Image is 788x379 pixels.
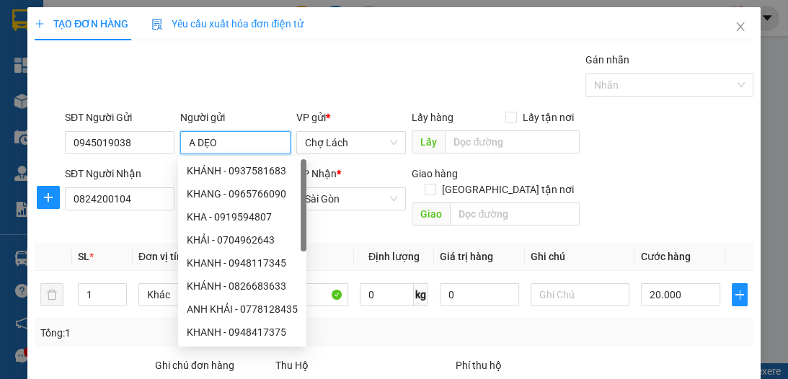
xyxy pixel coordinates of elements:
[35,19,45,29] span: plus
[78,251,89,262] span: SL
[178,321,306,344] div: KHANH - 0948417375
[40,325,306,341] div: Tổng: 1
[180,110,290,125] div: Người gửi
[412,202,450,226] span: Giao
[412,112,453,123] span: Lấy hàng
[178,182,306,205] div: KHANG - 0965766090
[440,283,519,306] input: 0
[178,159,306,182] div: KHÁNH - 0937581683
[187,301,298,317] div: ANH KHẢI - 0778128435
[187,278,298,294] div: KHÁNH - 0826683633
[178,228,306,251] div: KHẢI - 0704962643
[641,251,691,262] span: Cước hàng
[445,130,580,153] input: Dọc đường
[178,298,306,321] div: ANH KHẢI - 0778128435
[65,110,174,125] div: SĐT Người Gửi
[525,243,635,271] th: Ghi chú
[735,21,746,32] span: close
[187,209,298,225] div: KHA - 0919594807
[37,186,60,209] button: plus
[296,110,406,125] div: VP gửi
[187,232,298,248] div: KHẢI - 0704962643
[187,324,298,340] div: KHANH - 0948417375
[296,168,337,179] span: VP Nhận
[147,284,229,306] span: Khác
[414,283,428,306] span: kg
[732,289,747,300] span: plus
[585,54,629,66] label: Gán nhãn
[450,202,580,226] input: Dọc đường
[37,192,59,203] span: plus
[456,357,633,379] div: Phí thu hộ
[40,283,63,306] button: delete
[531,283,629,306] input: Ghi Chú
[65,166,174,182] div: SĐT Người Nhận
[517,110,580,125] span: Lấy tận nơi
[155,360,234,371] label: Ghi chú đơn hàng
[187,255,298,271] div: KHANH - 0948117345
[151,19,163,30] img: icon
[720,7,761,48] button: Close
[732,283,748,306] button: plus
[368,251,420,262] span: Định lượng
[151,18,304,30] span: Yêu cầu xuất hóa đơn điện tử
[305,188,397,210] span: Sài Gòn
[178,251,306,275] div: KHANH - 0948117345
[275,360,309,371] span: Thu Hộ
[35,18,128,30] span: TẠO ĐƠN HÀNG
[412,130,445,153] span: Lấy
[187,186,298,202] div: KHANG - 0965766090
[187,163,298,179] div: KHÁNH - 0937581683
[178,275,306,298] div: KHÁNH - 0826683633
[436,182,580,197] span: [GEOGRAPHIC_DATA] tận nơi
[305,132,397,153] span: Chợ Lách
[440,251,493,262] span: Giá trị hàng
[412,168,458,179] span: Giao hàng
[178,205,306,228] div: KHA - 0919594807
[138,251,192,262] span: Đơn vị tính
